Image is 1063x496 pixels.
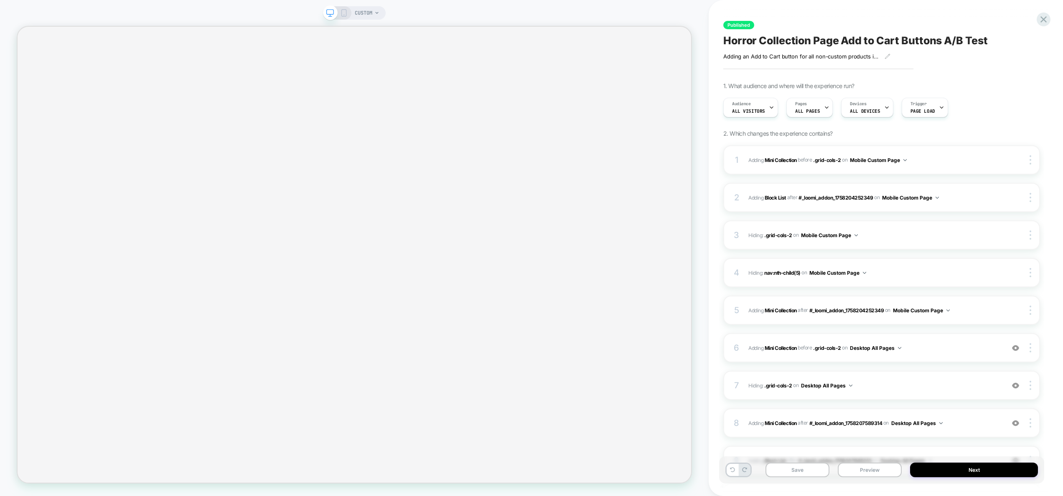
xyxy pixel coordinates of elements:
[850,155,907,165] button: Mobile Custom Page
[946,309,950,311] img: down arrow
[801,380,852,391] button: Desktop All Pages
[1030,230,1031,240] img: close
[850,101,866,107] span: Devices
[874,193,880,202] span: on
[798,420,808,426] span: AFTER
[732,228,741,243] div: 3
[1012,344,1019,352] img: crossed eye
[883,418,889,428] span: on
[1012,382,1019,389] img: crossed eye
[850,343,901,353] button: Desktop All Pages
[1030,155,1031,164] img: close
[764,232,792,238] span: .grid-cols-2
[813,157,841,163] span: .grid-cols-2
[748,230,1000,240] span: Hiding :
[809,307,884,313] span: #_loomi_addon_1758204252349
[903,159,907,161] img: down arrow
[910,108,935,114] span: Page Load
[910,101,927,107] span: Trigger
[748,157,797,163] span: Adding
[748,420,797,426] span: Adding
[748,380,1000,391] span: Hiding :
[798,157,812,163] span: BEFORE
[850,108,880,114] span: ALL DEVICES
[765,344,797,351] b: Mini Collection
[793,230,799,240] span: on
[1030,381,1031,390] img: close
[801,268,807,277] span: on
[748,268,1000,278] span: Hiding :
[355,6,372,20] span: CUSTOM
[732,453,741,468] div: 9
[880,456,932,466] button: Desktop All Pages
[732,415,741,430] div: 8
[1030,343,1031,352] img: close
[1012,420,1019,427] img: crossed eye
[732,265,741,280] div: 4
[885,306,890,315] span: on
[842,155,847,164] span: on
[798,344,812,351] span: BEFORE
[723,82,854,89] span: 1. What audience and where will the experience run?
[813,344,841,351] span: .grid-cols-2
[765,194,786,200] b: Block List
[723,53,878,60] span: Adding an Add to Cart button for all non-custom products in this collection. Adding a Customize N...
[723,21,754,29] span: Published
[1030,456,1031,465] img: close
[893,305,950,316] button: Mobile Custom Page
[801,230,858,240] button: Mobile Custom Page
[1030,268,1031,277] img: close
[798,307,808,313] span: AFTER
[891,418,943,428] button: Desktop All Pages
[765,157,797,163] b: Mini Collection
[723,34,987,47] span: Horror Collection Page Add to Cart Buttons A/B Test
[1030,306,1031,315] img: close
[748,307,797,313] span: Adding
[1030,193,1031,202] img: close
[732,303,741,318] div: 5
[787,194,798,200] span: AFTER
[809,420,882,426] span: #_loomi_addon_1758207589314
[842,343,847,352] span: on
[939,422,943,424] img: down arrow
[793,381,799,390] span: on
[732,152,741,167] div: 1
[723,130,832,137] span: 2. Which changes the experience contains?
[732,190,741,205] div: 2
[795,101,807,107] span: Pages
[732,378,741,393] div: 7
[936,197,939,199] img: down arrow
[748,194,786,200] span: Adding
[765,463,829,477] button: Save
[795,108,820,114] span: ALL PAGES
[838,463,902,477] button: Preview
[1030,418,1031,428] img: close
[910,463,1038,477] button: Next
[765,420,797,426] b: Mini Collection
[849,385,852,387] img: down arrow
[764,382,792,388] span: .grid-cols-2
[732,101,751,107] span: Audience
[809,268,866,278] button: Mobile Custom Page
[748,344,797,351] span: Adding
[863,272,866,274] img: down arrow
[854,234,858,236] img: down arrow
[764,269,800,276] span: nav:nth-child(5)
[799,194,873,200] span: #_loomi_addon_1758204252349
[898,347,901,349] img: down arrow
[882,192,939,203] button: Mobile Custom Page
[732,108,765,114] span: All Visitors
[765,307,797,313] b: Mini Collection
[732,340,741,355] div: 6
